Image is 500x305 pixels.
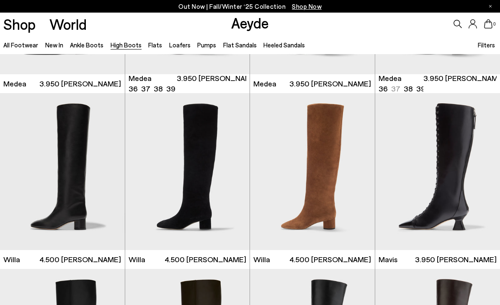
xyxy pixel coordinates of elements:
span: Medea [379,73,402,83]
a: High Boots [111,41,142,49]
span: Medea [253,78,276,89]
a: Ankle Boots [70,41,103,49]
span: 4.500 [PERSON_NAME] [39,254,121,265]
a: Flat Sandals [223,41,257,49]
li: 38 [154,83,163,94]
a: Loafers [169,41,191,49]
a: Willa 4.500 [PERSON_NAME] [125,250,250,269]
a: Willa 4.500 [PERSON_NAME] [250,250,375,269]
a: Flats [148,41,162,49]
ul: variant [129,83,177,94]
a: Medea 36 37 38 39 40 3.950 [PERSON_NAME] [125,74,250,93]
li: 36 [129,83,138,94]
li: 39 [166,83,175,94]
a: Aeyde [231,14,269,31]
a: 0 [484,19,492,29]
li: 39 [416,83,425,94]
span: 3.950 [PERSON_NAME] [289,78,371,89]
a: World [49,17,87,31]
li: 37 [141,83,150,94]
span: Mavis [379,254,397,265]
span: 0 [492,22,497,26]
span: 4.500 [PERSON_NAME] [289,254,371,265]
span: Willa [253,254,270,265]
a: Pumps [197,41,216,49]
span: 3.950 [PERSON_NAME] [415,254,497,265]
span: Willa [129,254,145,265]
a: Heeled Sandals [263,41,305,49]
li: 38 [404,83,413,94]
li: 36 [379,83,388,94]
a: New In [45,41,63,49]
ul: variant [379,83,423,94]
p: Out Now | Fall/Winter ‘25 Collection [178,1,322,12]
span: 3.950 [PERSON_NAME] [39,78,121,89]
img: Willa Suede Knee-High Boots [250,93,375,250]
span: Navigate to /collections/new-in [292,3,322,10]
span: 3.950 [PERSON_NAME] [177,73,258,94]
span: Medea [129,73,152,83]
a: Shop [3,17,36,31]
span: Filters [478,41,495,49]
a: All Footwear [3,41,38,49]
a: Medea 3.950 [PERSON_NAME] [250,74,375,93]
img: Willa Suede Over-Knee Boots [125,93,250,250]
span: Willa [3,254,20,265]
span: 4.500 [PERSON_NAME] [165,254,246,265]
span: Medea [3,78,26,89]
